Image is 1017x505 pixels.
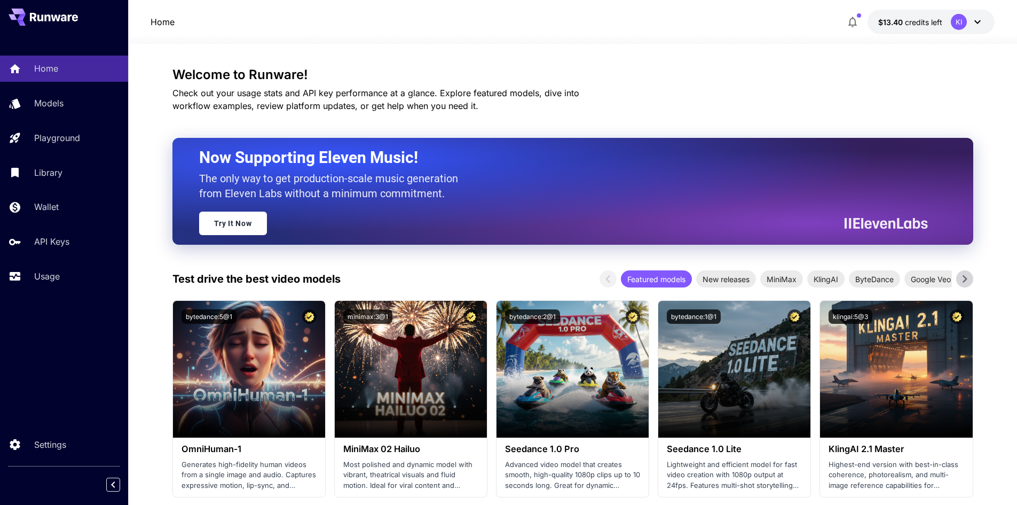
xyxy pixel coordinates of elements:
p: The only way to get production-scale music generation from Eleven Labs without a minimum commitment. [199,171,466,201]
button: Certified Model – Vetted for best performance and includes a commercial license. [464,309,478,324]
h2: Now Supporting Eleven Music! [199,147,920,168]
p: Generates high-fidelity human videos from a single image and audio. Captures expressive motion, l... [182,460,317,491]
button: Certified Model – Vetted for best performance and includes a commercial license. [950,309,964,324]
div: MiniMax [760,270,803,288]
p: Test drive the best video models [172,271,341,287]
p: Wallet [34,200,59,213]
div: Google Veo [904,270,957,288]
img: alt [496,301,649,438]
img: alt [820,301,972,438]
p: Lightweight and efficient model for fast video creation with 1080p output at 24fps. Features mult... [667,460,802,491]
p: API Keys [34,235,69,248]
p: Advanced video model that creates smooth, high-quality 1080p clips up to 10 seconds long. Great f... [505,460,640,491]
button: minimax:3@1 [343,309,392,324]
button: Certified Model – Vetted for best performance and includes a commercial license. [302,309,317,324]
h3: OmniHuman‑1 [182,444,317,454]
div: KlingAI [807,270,845,288]
span: $13.40 [878,18,905,27]
a: Try It Now [199,212,267,235]
h3: Seedance 1.0 Pro [505,444,640,454]
button: bytedance:5@1 [182,309,236,324]
h3: KlingAI 2.1 Master [829,444,964,454]
img: alt [335,301,487,438]
span: ByteDance [849,274,900,285]
p: Home [34,62,58,75]
img: alt [658,301,810,438]
div: $13.4019 [878,17,942,28]
span: MiniMax [760,274,803,285]
button: Certified Model – Vetted for best performance and includes a commercial license. [787,309,802,324]
p: Settings [34,438,66,451]
h3: MiniMax 02 Hailuo [343,444,478,454]
p: Usage [34,270,60,283]
button: $13.4019KI [868,10,995,34]
p: Models [34,97,64,110]
div: ByteDance [849,270,900,288]
button: Certified Model – Vetted for best performance and includes a commercial license. [626,309,640,324]
span: Featured models [621,274,692,285]
button: klingai:5@3 [829,309,872,324]
div: KI [951,14,967,30]
p: Highest-end version with best-in-class coherence, photorealism, and multi-image reference capabil... [829,460,964,491]
p: Most polished and dynamic model with vibrant, theatrical visuals and fluid motion. Ideal for vira... [343,460,478,491]
button: bytedance:1@1 [667,309,721,324]
h3: Welcome to Runware! [172,67,973,82]
span: New releases [696,274,756,285]
a: Home [151,15,175,28]
span: Google Veo [904,274,957,285]
div: Collapse sidebar [114,475,128,494]
h3: Seedance 1.0 Lite [667,444,802,454]
span: KlingAI [807,274,845,285]
p: Library [34,166,62,179]
div: Featured models [621,270,692,288]
span: credits left [905,18,942,27]
p: Playground [34,131,80,144]
img: alt [173,301,325,438]
div: New releases [696,270,756,288]
span: Check out your usage stats and API key performance at a glance. Explore featured models, dive int... [172,88,579,111]
nav: breadcrumb [151,15,175,28]
button: bytedance:2@1 [505,309,560,324]
button: Collapse sidebar [106,478,120,492]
